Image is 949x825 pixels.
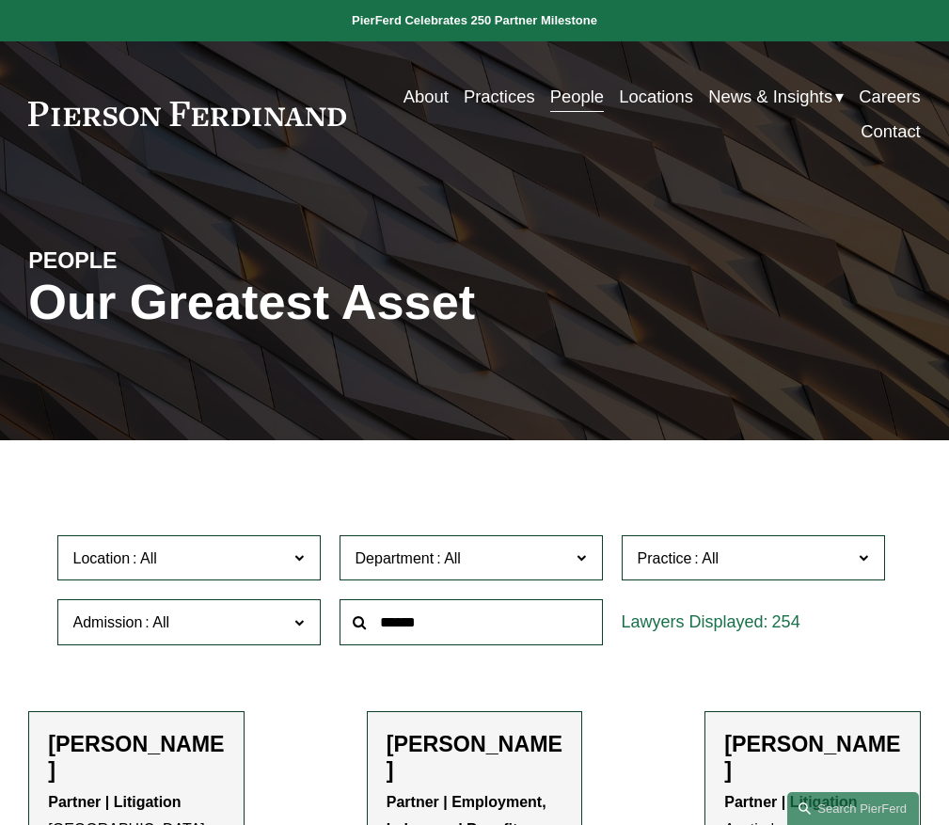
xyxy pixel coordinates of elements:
span: Department [356,550,435,566]
h2: [PERSON_NAME] [387,731,562,784]
a: folder dropdown [708,79,844,114]
a: Locations [619,79,693,114]
h2: [PERSON_NAME] [724,731,900,784]
h1: Our Greatest Asset [28,275,623,331]
span: News & Insights [708,81,832,112]
span: Location [73,550,131,566]
a: About [403,79,449,114]
span: Admission [73,614,143,630]
span: 254 [772,612,800,631]
a: Careers [859,79,920,114]
a: Contact [861,114,920,149]
a: Search this site [787,792,919,825]
a: People [550,79,604,114]
strong: Partner | Litigation [724,794,857,810]
span: Practice [638,550,692,566]
a: Practices [464,79,535,114]
h2: [PERSON_NAME] [48,731,224,784]
h4: PEOPLE [28,247,251,276]
strong: Partner | Litigation [48,794,181,810]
